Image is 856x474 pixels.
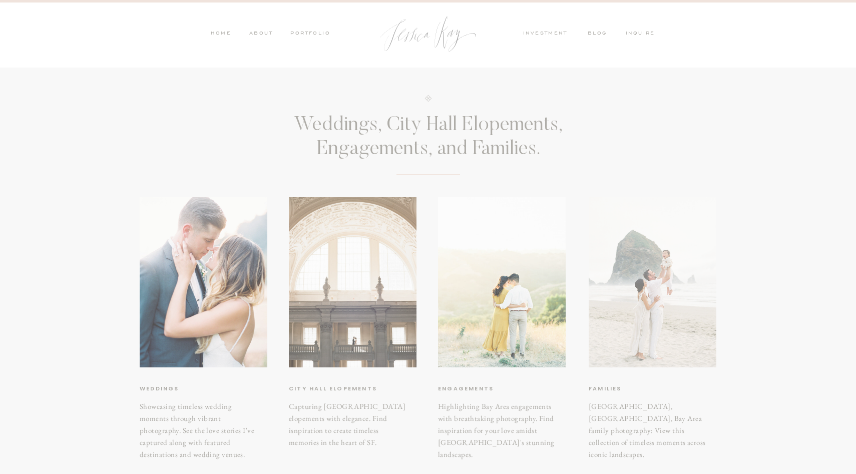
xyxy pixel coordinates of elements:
[140,384,224,394] a: weddings
[589,384,686,394] a: Families
[438,384,530,394] a: Engagements
[289,400,410,435] h3: Capturing [GEOGRAPHIC_DATA] elopements with elegance. Find isnpiration to create timeless memorie...
[523,30,572,39] a: investment
[249,114,608,162] h3: Weddings, City Hall Elopements, Engagements, and Families.
[289,30,330,39] a: PORTFOLIO
[140,400,261,435] h3: Showcasing timeless wedding moments through vibrant photography. See the love stories I've captur...
[438,400,559,454] h3: Highlighting Bay Area engagements with breathtaking photography. Find inspiration for your love a...
[289,384,388,394] a: City hall elopements
[589,400,710,454] a: [GEOGRAPHIC_DATA], [GEOGRAPHIC_DATA], Bay Area family photography: View this collection of timele...
[626,30,660,39] a: inquire
[247,30,273,39] a: ABOUT
[210,30,231,39] a: HOME
[588,30,614,39] a: blog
